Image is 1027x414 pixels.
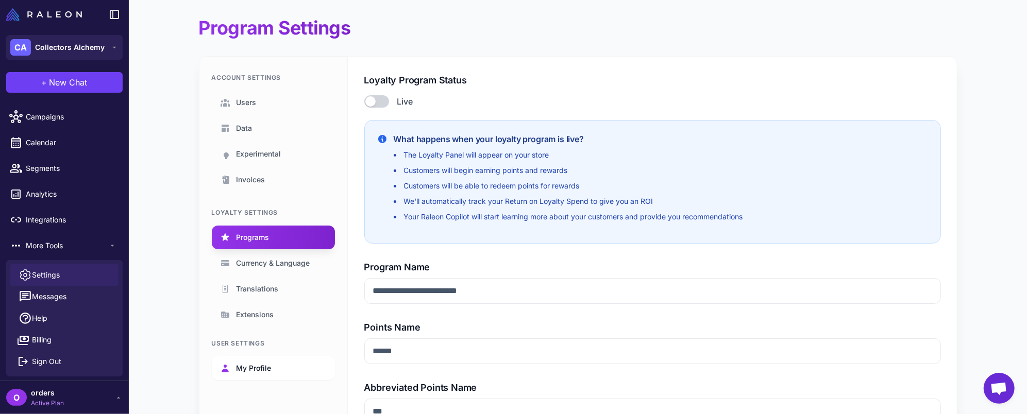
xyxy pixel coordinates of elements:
label: Points Name [364,320,941,334]
div: User Settings [212,339,335,348]
label: Abbreviated Points Name [364,381,941,394]
span: Segments [26,163,116,174]
span: Invoices [237,174,265,185]
span: New Chat [49,76,88,89]
span: Help [32,313,47,324]
a: Open chat [984,373,1015,404]
label: Program Name [364,260,941,274]
span: Programs [237,232,270,243]
span: Settings [32,269,60,281]
a: Help [10,307,119,329]
span: Calendar [26,137,116,148]
li: We'll automatically track your Return on Loyalty Spend to give you an ROI [394,196,743,207]
button: Sign Out [10,351,119,372]
span: Collectors Alchemy [35,42,105,53]
a: Invoices [212,168,335,192]
span: Sign Out [32,356,61,367]
a: Translations [212,277,335,301]
a: Segments [4,158,125,179]
div: Loyalty Settings [212,208,335,217]
a: Analytics [4,183,125,205]
a: Currency & Language [212,251,335,275]
span: + [42,76,47,89]
span: Campaigns [26,111,116,123]
label: Loyalty Program Status [364,73,941,87]
li: The Loyalty Panel will appear on your store [394,149,743,161]
div: CA [10,39,31,56]
li: Your Raleon Copilot will start learning more about your customers and provide you recommendations [394,211,743,222]
span: Experimental [237,148,281,160]
button: CACollectors Alchemy [6,35,123,60]
div: O [6,389,27,406]
a: Users [212,91,335,114]
li: Customers will be able to redeem points for rewards [394,180,743,192]
span: My Profile [237,363,272,374]
a: Programs [212,226,335,249]
h1: Program Settings [199,16,350,40]
a: Experimental [212,142,335,166]
span: Currency & Language [237,257,310,269]
a: My Profile [212,356,335,380]
a: Data [212,116,335,140]
span: Analytics [26,188,116,200]
span: Extensions [237,309,274,320]
span: Translations [237,283,279,295]
a: Extensions [212,303,335,326]
span: Messages [32,291,66,302]
span: Live [397,95,413,108]
div: Account Settings [212,73,335,82]
span: Users [237,97,257,108]
a: Campaigns [4,106,125,128]
li: Customers will begin earning points and rewards [394,165,743,176]
span: Integrations [26,214,116,226]
h3: What happens when your loyalty program is live? [394,133,743,145]
a: Calendar [4,132,125,153]
span: Billing [32,334,52,346]
button: +New Chat [6,72,123,93]
button: Messages [10,286,119,307]
span: More Tools [26,240,108,251]
span: Active Plan [31,399,64,408]
a: Integrations [4,209,125,231]
span: orders [31,387,64,399]
span: Data [237,123,252,134]
img: Raleon Logo [6,8,82,21]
